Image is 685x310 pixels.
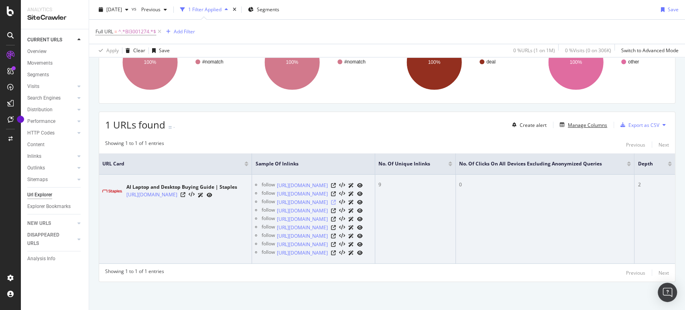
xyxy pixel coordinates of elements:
[138,3,170,16] button: Previous
[459,181,631,188] div: 0
[105,268,164,277] div: Showing 1 to 1 of 1 entries
[658,283,677,302] div: Open Intercom Messenger
[27,6,82,13] div: Analytics
[105,27,242,97] svg: A chart.
[27,82,75,91] a: Visits
[357,232,362,240] a: URL Inspection
[27,59,53,67] div: Movements
[626,141,645,148] div: Previous
[132,5,138,12] span: vs
[276,241,327,249] a: [URL][DOMAIN_NAME]
[163,27,195,37] button: Add Filter
[331,200,335,205] a: Visit Online Page
[27,94,75,102] a: Search Engines
[96,3,132,16] button: [DATE]
[189,192,195,198] button: View HTML Source
[257,6,279,13] span: Segments
[276,215,327,223] a: [URL][DOMAIN_NAME]
[628,122,659,128] div: Export as CSV
[659,268,669,277] button: Next
[357,190,362,198] a: URL Inspection
[255,160,360,167] span: Sample of Inlinks
[357,215,362,223] a: URL Inspection
[27,164,45,172] div: Outlinks
[389,27,526,97] svg: A chart.
[339,250,345,256] button: View HTML Source
[261,215,274,223] div: follow
[348,232,354,240] a: AI Url Details
[276,190,327,198] a: [URL][DOMAIN_NAME]
[27,13,82,22] div: SiteCrawler
[626,268,645,277] button: Previous
[331,217,335,222] a: Visit Online Page
[339,200,345,205] button: View HTML Source
[348,190,354,198] a: AI Url Details
[621,47,679,54] div: Switch to Advanced Mode
[27,129,55,137] div: HTTP Codes
[659,269,669,276] div: Next
[261,240,274,249] div: follow
[276,207,327,215] a: [URL][DOMAIN_NAME]
[27,36,62,44] div: CURRENT URLS
[339,191,345,197] button: View HTML Source
[27,117,75,126] a: Performance
[276,249,327,257] a: [URL][DOMAIN_NAME]
[27,59,83,67] a: Movements
[276,232,327,240] a: [URL][DOMAIN_NAME]
[348,249,354,257] a: AI Url Details
[177,3,231,16] button: 1 Filter Applied
[27,82,39,91] div: Visits
[27,255,83,263] a: Analysis Info
[27,47,83,56] a: Overview
[138,6,161,13] span: Previous
[570,59,582,65] text: 100%
[261,190,274,198] div: follow
[27,202,83,211] a: Explorer Bookmarks
[357,206,362,215] a: URL Inspection
[247,27,384,97] svg: A chart.
[339,233,345,239] button: View HTML Source
[27,106,53,114] div: Distribution
[626,140,645,149] button: Previous
[331,234,335,239] a: Visit Online Page
[331,183,335,188] a: Visit Online Page
[339,183,345,188] button: View HTML Source
[348,240,354,249] a: AI Url Details
[428,59,440,65] text: 100%
[118,26,156,37] span: ^.*BI3001274.*$
[520,122,547,128] div: Create alert
[126,191,177,199] a: [URL][DOMAIN_NAME]
[102,160,242,167] span: URL Card
[27,164,75,172] a: Outlinks
[659,140,669,149] button: Next
[27,175,48,184] div: Sitemaps
[618,44,679,57] button: Switch to Advanced Mode
[513,47,555,54] div: 0 % URLs ( 1 on 1M )
[159,47,170,54] div: Save
[339,208,345,214] button: View HTML Source
[96,28,113,35] span: Full URL
[628,59,639,65] text: other
[658,3,679,16] button: Save
[96,44,119,57] button: Apply
[174,28,195,35] div: Add Filter
[486,59,496,65] text: deal
[261,249,274,257] div: follow
[331,251,335,255] a: Visit Online Page
[357,181,362,190] a: URL Inspection
[348,206,354,215] a: AI Url Details
[331,225,335,230] a: Visit Online Page
[198,191,203,199] a: AI Url Details
[339,225,345,230] button: View HTML Source
[173,124,175,131] div: -
[27,36,75,44] a: CURRENT URLS
[626,269,645,276] div: Previous
[348,198,354,206] a: AI Url Details
[357,198,362,206] a: URL Inspection
[27,141,83,149] a: Content
[261,198,274,206] div: follow
[261,206,274,215] div: follow
[27,175,75,184] a: Sitemaps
